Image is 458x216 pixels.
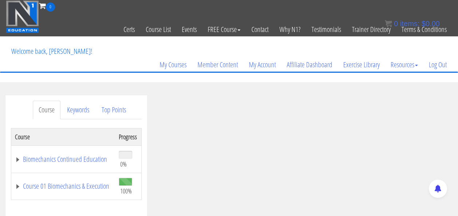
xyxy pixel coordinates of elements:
p: Welcome back, [PERSON_NAME]! [6,37,98,66]
a: Biomechanics Continued Education [15,156,111,163]
a: Member Content [192,47,243,82]
a: My Courses [154,47,192,82]
a: Events [176,12,202,47]
img: n1-education [6,0,39,33]
span: 100% [120,187,132,195]
a: Course 01 Biomechanics & Execution [15,183,111,190]
img: icon11.png [385,20,392,27]
span: 0 [46,3,55,12]
a: Terms & Conditions [396,12,452,47]
th: Progress [115,128,141,145]
span: $ [422,20,426,28]
a: Exercise Library [338,47,385,82]
span: 0% [120,160,127,168]
a: Course List [140,12,176,47]
span: items: [400,20,419,28]
a: Log Out [423,47,452,82]
a: Top Points [96,101,132,119]
a: Keywords [61,101,95,119]
a: Testimonials [306,12,347,47]
a: FREE Course [202,12,246,47]
a: Resources [385,47,423,82]
span: 0 [394,20,398,28]
a: My Account [243,47,281,82]
a: Why N1? [274,12,306,47]
a: Certs [118,12,140,47]
a: Course [33,101,60,119]
th: Course [11,128,116,145]
a: Trainer Directory [347,12,396,47]
a: Contact [246,12,274,47]
bdi: 0.00 [422,20,440,28]
a: 0 items: $0.00 [385,20,440,28]
a: Affiliate Dashboard [281,47,338,82]
a: 0 [39,1,55,11]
